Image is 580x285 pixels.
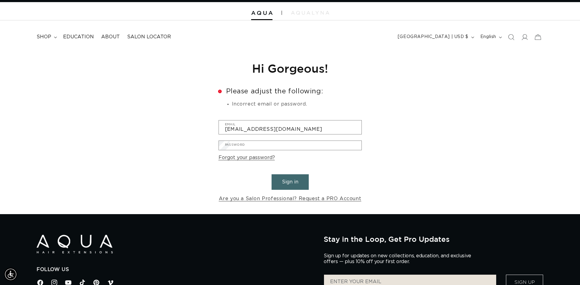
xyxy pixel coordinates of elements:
summary: shop [33,30,59,44]
h1: Hi Gorgeous! [219,61,362,76]
span: Salon Locator [127,34,171,40]
li: Incorrect email or password. [232,100,362,108]
span: shop [37,34,51,40]
a: Salon Locator [123,30,175,44]
button: English [477,31,504,43]
img: Aqua Hair Extensions [251,11,272,15]
span: Education [63,34,94,40]
span: About [101,34,120,40]
iframe: Chat Widget [499,219,580,285]
input: Email [219,120,361,134]
h2: Stay in the Loop, Get Pro Updates [324,235,543,243]
h2: Please adjust the following: [219,88,362,95]
span: [GEOGRAPHIC_DATA] | USD $ [398,34,468,40]
img: Aqua Hair Extensions [37,235,113,253]
div: Accessibility Menu [4,268,17,281]
h2: Follow Us [37,266,315,273]
a: Are you a Salon Professional? Request a PRO Account [219,194,361,203]
summary: Search [504,30,518,44]
a: About [98,30,123,44]
p: Sign up for updates on new collections, education, and exclusive offers — plus 10% off your first... [324,253,476,265]
img: aqualyna.com [291,11,329,15]
span: English [480,34,496,40]
a: Forgot your password? [219,153,275,162]
button: Sign in [272,174,309,190]
a: Education [59,30,98,44]
button: [GEOGRAPHIC_DATA] | USD $ [394,31,477,43]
